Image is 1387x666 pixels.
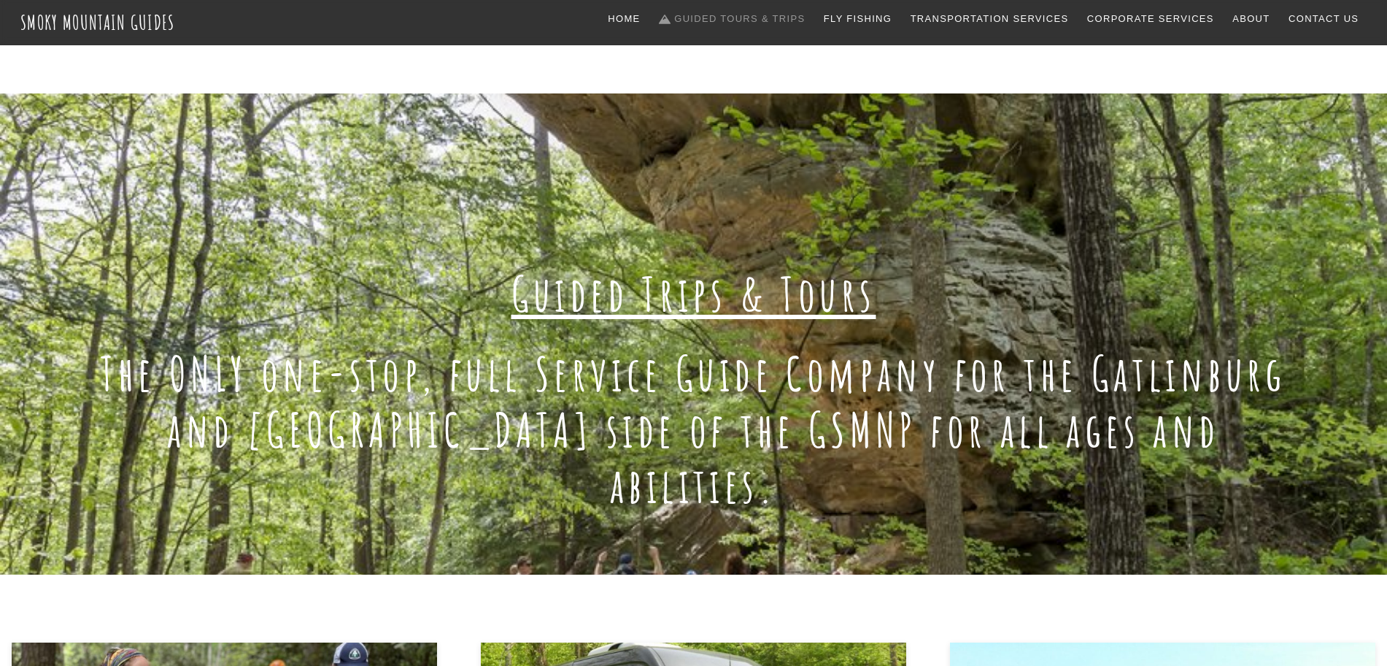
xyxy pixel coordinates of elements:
[653,4,811,34] a: Guided Tours & Trips
[602,4,646,34] a: Home
[20,10,175,34] a: Smoky Mountain Guides
[818,4,897,34] a: Fly Fishing
[1226,4,1275,34] a: About
[93,346,1294,514] h1: The ONLY one-stop, full Service Guide Company for the Gatlinburg and [GEOGRAPHIC_DATA] side of th...
[1081,4,1220,34] a: Corporate Services
[511,264,876,324] span: Guided Trips & Tours
[1283,4,1364,34] a: Contact Us
[905,4,1074,34] a: Transportation Services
